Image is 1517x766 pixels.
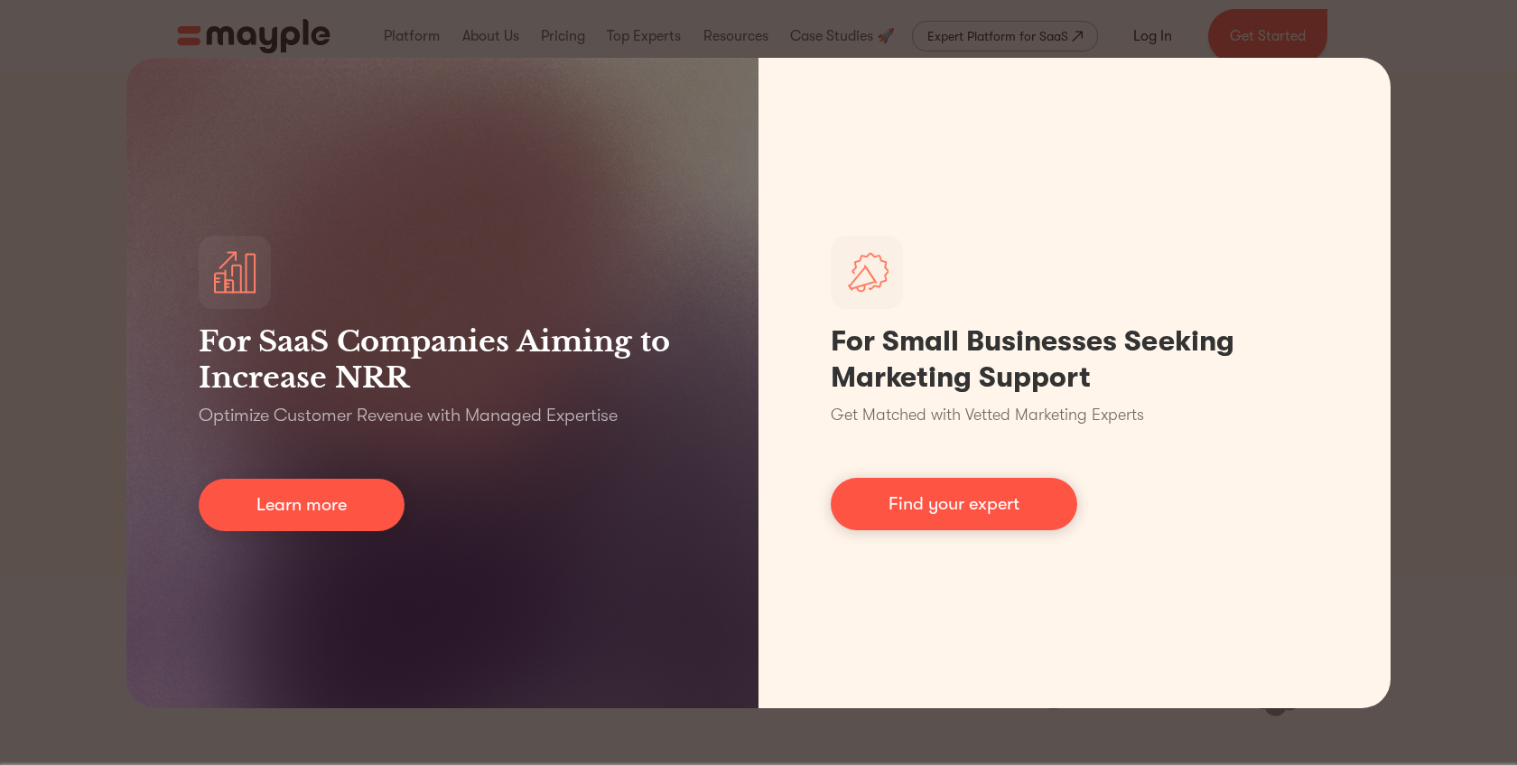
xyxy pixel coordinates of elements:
[831,323,1318,396] h1: For Small Businesses Seeking Marketing Support
[831,403,1144,427] p: Get Matched with Vetted Marketing Experts
[199,479,405,531] a: Learn more
[199,403,618,428] p: Optimize Customer Revenue with Managed Expertise
[199,323,686,396] h3: For SaaS Companies Aiming to Increase NRR
[831,478,1077,530] a: Find your expert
